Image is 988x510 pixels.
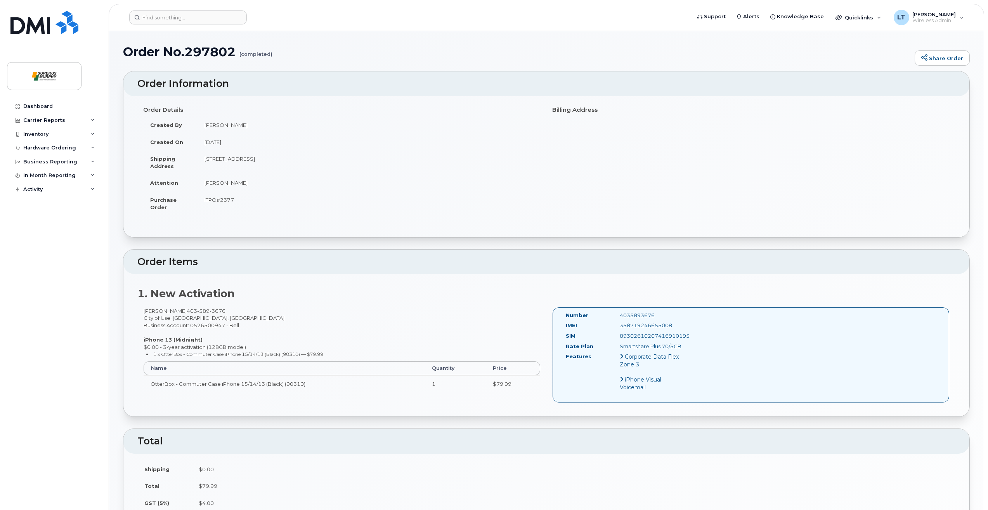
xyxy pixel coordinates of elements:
[620,376,661,391] span: iPhone Visual Voicemail
[187,308,225,314] span: 403
[614,322,689,329] div: 358719246655008
[199,466,214,472] span: $0.00
[614,343,689,350] div: Smartshare Plus 70/5GB
[486,375,540,392] td: $79.99
[915,50,970,66] a: Share Order
[425,375,486,392] td: 1
[123,45,911,59] h1: Order No.297802
[144,337,203,343] strong: iPhone 13 (Midnight)
[566,332,575,340] label: SIM
[137,257,955,267] h2: Order Items
[144,466,170,473] label: Shipping
[198,116,541,134] td: [PERSON_NAME]
[197,308,210,314] span: 589
[552,107,950,113] h4: Billing Address
[150,180,178,186] strong: Attention
[198,134,541,151] td: [DATE]
[144,375,425,392] td: OtterBox - Commuter Case iPhone 15/14/13 (Black) (90310)
[137,78,955,89] h2: Order Information
[153,351,323,357] small: 1 x OtterBox - Commuter Case iPhone 15/14/13 (Black) (90310) — $79.99
[144,361,425,375] th: Name
[486,361,540,375] th: Price
[210,308,225,314] span: 3676
[205,197,234,203] span: ITPO#2377
[137,436,955,447] h2: Total
[150,156,175,169] strong: Shipping Address
[143,107,541,113] h4: Order Details
[137,307,546,399] div: [PERSON_NAME] City of Use: [GEOGRAPHIC_DATA], [GEOGRAPHIC_DATA] Business Account: 0526500947 - Be...
[150,122,182,128] strong: Created By
[566,312,588,319] label: Number
[566,322,577,329] label: IMEI
[425,361,486,375] th: Quantity
[614,332,689,340] div: 89302610207416910195
[199,483,217,489] span: $79.99
[144,500,169,507] label: GST (5%)
[150,197,177,210] strong: Purchase Order
[150,139,183,145] strong: Created On
[620,353,679,368] span: Corporate Data Flex Zone 3
[198,174,541,191] td: [PERSON_NAME]
[614,312,689,319] div: 4035893676
[137,287,235,300] strong: 1. New Activation
[566,353,591,360] label: Features
[198,150,541,174] td: [STREET_ADDRESS]
[144,482,159,490] label: Total
[566,343,593,350] label: Rate Plan
[239,45,272,57] small: (completed)
[199,500,214,506] span: $4.00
